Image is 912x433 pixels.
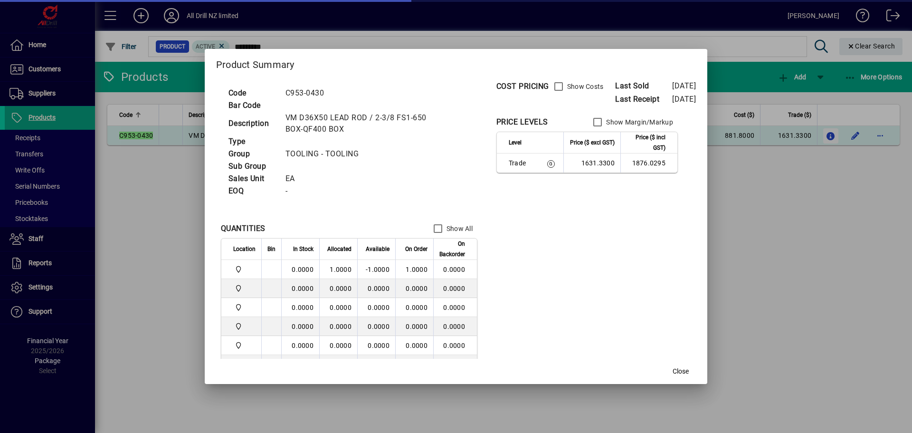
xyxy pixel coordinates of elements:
[281,279,319,298] td: 0.0000
[509,137,522,148] span: Level
[224,87,281,99] td: Code
[672,81,696,90] span: [DATE]
[293,244,313,254] span: In Stock
[224,185,281,197] td: EOQ
[565,82,604,91] label: Show Costs
[357,279,395,298] td: 0.0000
[620,154,677,173] td: 1876.0295
[439,239,465,260] span: On Backorder
[406,285,427,292] span: 0.0000
[433,355,477,374] td: 0.0000
[267,244,275,254] span: Bin
[563,154,620,173] td: 1631.3300
[224,148,281,160] td: Group
[615,80,672,92] span: Last Sold
[281,148,454,160] td: TOOLING - TOOLING
[319,260,357,279] td: 1.0000
[281,87,454,99] td: C953-0430
[224,173,281,185] td: Sales Unit
[406,304,427,311] span: 0.0000
[357,298,395,317] td: 0.0000
[604,117,673,127] label: Show Margin/Markup
[357,317,395,336] td: 0.0000
[319,355,357,374] td: 0.0000
[224,135,281,148] td: Type
[327,244,351,254] span: Allocated
[281,336,319,355] td: 0.0000
[319,317,357,336] td: 0.0000
[570,137,615,148] span: Price ($ excl GST)
[509,158,534,168] span: Trade
[221,223,266,234] div: QUANTITIES
[673,366,689,376] span: Close
[406,342,427,349] span: 0.0000
[357,260,395,279] td: -1.0000
[281,260,319,279] td: 0.0000
[433,279,477,298] td: 0.0000
[281,112,454,135] td: VM D36X50 LEAD ROD / 2-3/8 FS1-650 BOX-QF400 BOX
[433,336,477,355] td: 0.0000
[366,244,389,254] span: Available
[357,355,395,374] td: 0.0000
[281,355,319,374] td: 0.0000
[281,173,454,185] td: EA
[433,298,477,317] td: 0.0000
[281,317,319,336] td: 0.0000
[627,132,665,153] span: Price ($ incl GST)
[405,244,427,254] span: On Order
[205,49,708,77] h2: Product Summary
[224,99,281,112] td: Bar Code
[445,224,473,233] label: Show All
[672,95,696,104] span: [DATE]
[357,336,395,355] td: 0.0000
[406,323,427,330] span: 0.0000
[433,260,477,279] td: 0.0000
[319,298,357,317] td: 0.0000
[496,116,548,128] div: PRICE LEVELS
[224,160,281,173] td: Sub Group
[281,298,319,317] td: 0.0000
[406,266,427,273] span: 1.0000
[319,279,357,298] td: 0.0000
[665,363,696,380] button: Close
[615,94,672,105] span: Last Receipt
[496,81,549,92] div: COST PRICING
[433,317,477,336] td: 0.0000
[319,336,357,355] td: 0.0000
[233,244,256,254] span: Location
[281,185,454,197] td: -
[224,112,281,135] td: Description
